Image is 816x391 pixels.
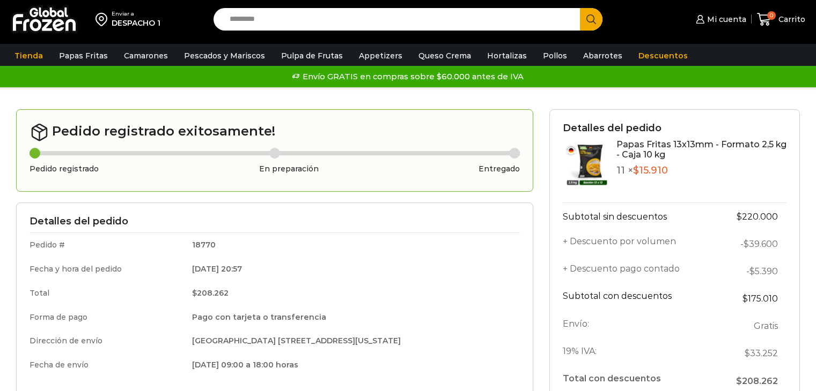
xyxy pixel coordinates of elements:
[112,18,160,28] div: DESPACHO 1
[633,46,693,66] a: Descuentos
[563,312,714,340] th: Envío:
[736,376,742,386] span: $
[563,230,714,258] th: + Descuento por volumen
[714,258,786,285] td: -
[736,376,778,386] span: 208.262
[185,233,520,257] td: 18770
[30,233,185,257] td: Pedido #
[749,266,755,276] span: $
[563,123,786,134] h3: Detalles del pedido
[757,7,805,32] a: 0 Carrito
[185,329,520,353] td: [GEOGRAPHIC_DATA] [STREET_ADDRESS][US_STATE]
[745,348,750,358] span: $
[580,8,602,31] button: Search button
[95,10,112,28] img: address-field-icon.svg
[30,305,185,329] td: Forma de pago
[563,202,714,230] th: Subtotal sin descuentos
[563,258,714,285] th: + Descuento pago contado
[354,46,408,66] a: Appetizers
[54,46,113,66] a: Papas Fritas
[482,46,532,66] a: Hortalizas
[119,46,173,66] a: Camarones
[112,10,160,18] div: Enviar a
[737,212,778,222] bdi: 220.000
[693,9,746,30] a: Mi cuenta
[743,294,748,304] span: $
[179,46,270,66] a: Pescados y Mariscos
[737,212,742,222] span: $
[30,216,520,228] h3: Detalles del pedido
[563,285,714,312] th: Subtotal con descuentos
[714,312,786,340] td: Gratis
[776,14,805,25] span: Carrito
[633,164,639,176] span: $
[30,123,520,142] h2: Pedido registrado exitosamente!
[744,239,778,249] bdi: 39.600
[30,164,99,174] h3: Pedido registrado
[538,46,572,66] a: Pollos
[563,340,714,367] th: 19% IVA:
[479,164,520,174] h3: Entregado
[276,46,348,66] a: Pulpa de Frutas
[30,329,185,353] td: Dirección de envío
[192,288,197,298] span: $
[259,164,319,174] h3: En preparación
[30,281,185,305] td: Total
[185,353,520,375] td: [DATE] 09:00 a 18:00 horas
[714,230,786,258] td: -
[767,11,776,20] span: 0
[9,46,48,66] a: Tienda
[616,165,786,177] p: 11 ×
[745,348,778,358] span: 33.252
[616,139,786,160] a: Papas Fritas 13x13mm - Formato 2,5 kg - Caja 10 kg
[185,257,520,281] td: [DATE] 20:57
[192,288,229,298] bdi: 208.262
[578,46,628,66] a: Abarrotes
[704,14,746,25] span: Mi cuenta
[413,46,476,66] a: Queso Crema
[185,305,520,329] td: Pago con tarjeta o transferencia
[743,294,778,304] bdi: 175.010
[744,239,749,249] span: $
[30,353,185,375] td: Fecha de envío
[30,257,185,281] td: Fecha y hora del pedido
[749,266,778,276] bdi: 5.390
[633,164,668,176] bdi: 15.910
